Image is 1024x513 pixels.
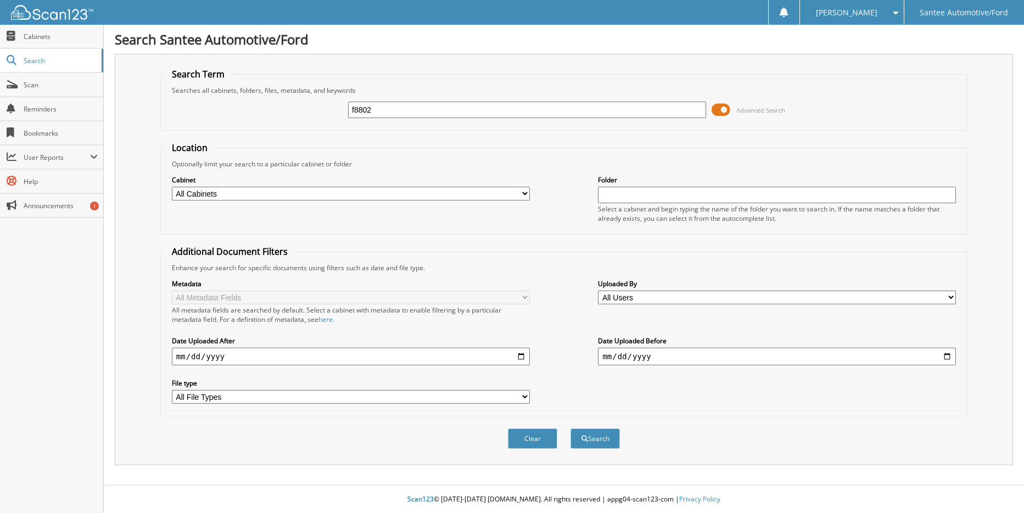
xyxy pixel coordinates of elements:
[24,201,98,210] span: Announcements
[172,336,530,345] label: Date Uploaded After
[172,305,530,324] div: All metadata fields are searched by default. Select a cabinet with metadata to enable filtering b...
[570,428,620,449] button: Search
[24,104,98,114] span: Reminders
[166,263,961,272] div: Enhance your search for specific documents using filters such as date and file type.
[920,9,1008,16] span: Santee Automotive/Ford
[318,315,333,324] a: here
[166,159,961,169] div: Optionally limit your search to a particular cabinet or folder
[24,129,98,138] span: Bookmarks
[90,202,99,210] div: 1
[24,177,98,186] span: Help
[816,9,877,16] span: [PERSON_NAME]
[172,175,530,185] label: Cabinet
[166,86,961,95] div: Searches all cabinets, folders, files, metadata, and keywords
[598,336,956,345] label: Date Uploaded Before
[24,56,96,65] span: Search
[598,175,956,185] label: Folder
[166,142,213,154] legend: Location
[172,279,530,288] label: Metadata
[172,348,530,365] input: start
[598,204,956,223] div: Select a cabinet and begin typing the name of the folder you want to search in. If the name match...
[24,32,98,41] span: Cabinets
[407,494,434,504] span: Scan123
[508,428,557,449] button: Clear
[115,30,1013,48] h1: Search Santee Automotive/Ford
[166,246,293,258] legend: Additional Document Filters
[166,68,230,80] legend: Search Term
[598,279,956,288] label: Uploaded By
[11,5,93,20] img: scan123-logo-white.svg
[969,460,1024,513] iframe: Chat Widget
[598,348,956,365] input: end
[24,80,98,90] span: Scan
[736,106,785,114] span: Advanced Search
[104,486,1024,513] div: © [DATE]-[DATE] [DOMAIN_NAME]. All rights reserved | appg04-scan123-com |
[24,153,90,162] span: User Reports
[172,378,530,388] label: File type
[679,494,720,504] a: Privacy Policy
